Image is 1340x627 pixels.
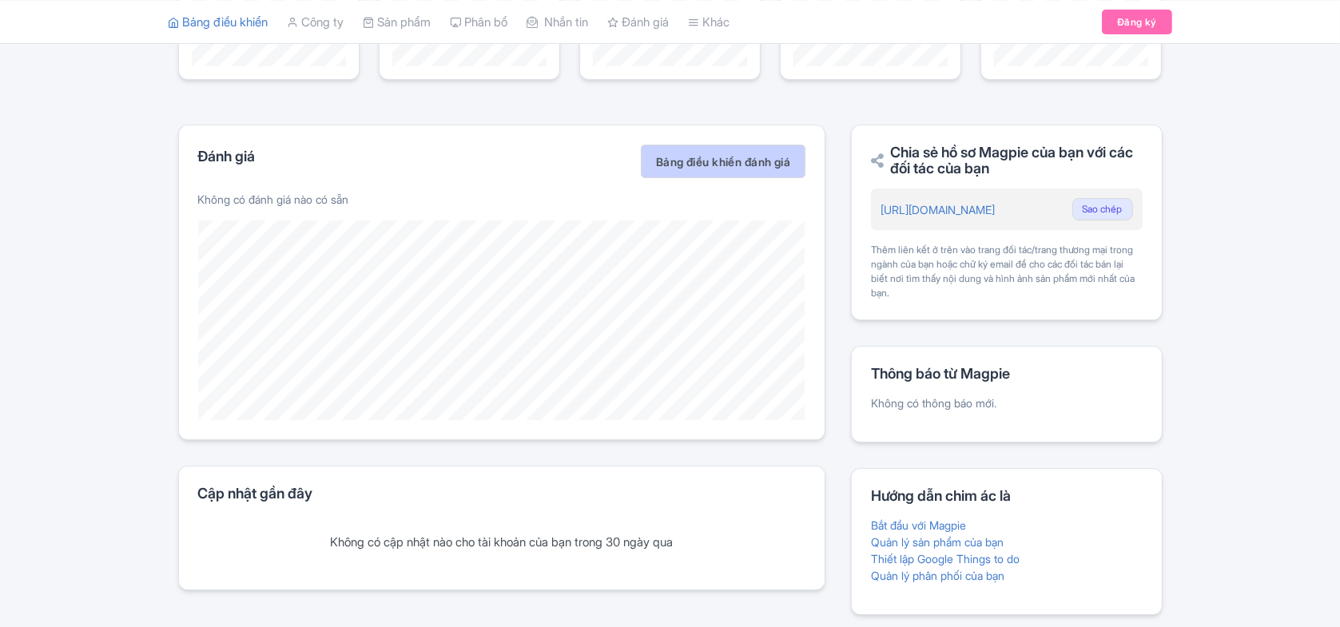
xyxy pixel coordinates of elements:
[871,365,1010,382] font: Thông báo từ Magpie
[871,487,1011,504] font: Hướng dẫn chim ác là
[871,518,966,532] a: Bắt đầu với Magpie
[378,14,431,29] font: Sản phẩm
[198,485,313,502] font: Cập nhật gần đây
[198,148,256,165] font: Đánh giá
[622,14,670,29] font: Đánh giá
[881,203,995,216] a: [URL][DOMAIN_NAME]
[1117,15,1157,27] font: Đăng ký
[890,144,1133,177] font: Chia sẻ hồ sơ Magpie của bạn với các đối tác của bạn
[656,155,790,169] font: Bảng điều khiển đánh giá
[302,14,344,29] font: Công ty
[198,192,349,206] font: Không có đánh giá nào có sẵn
[183,14,268,29] font: Bảng điều khiển
[641,145,805,178] a: Bảng điều khiển đánh giá
[1072,198,1133,220] button: Sao chép
[545,14,589,29] font: Nhắn tin
[871,569,1004,582] a: Quản lý phân phối của bạn
[465,14,508,29] font: Phân bổ
[871,396,996,410] font: Không có thông báo mới.
[703,14,730,29] font: Khác
[1083,203,1123,215] font: Sao chép
[871,244,1135,299] font: Thêm liên kết ở trên vào trang đối tác/trang thương mại trong ngành của bạn hoặc chữ ký email để ...
[330,534,673,550] font: Không có cập nhật nào cho tài khoản của bạn trong 30 ngày qua
[871,552,1020,565] a: Thiết lập Google Things to do
[1102,9,1172,34] a: Đăng ký
[871,535,1004,549] a: Quản lý sản phẩm của bạn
